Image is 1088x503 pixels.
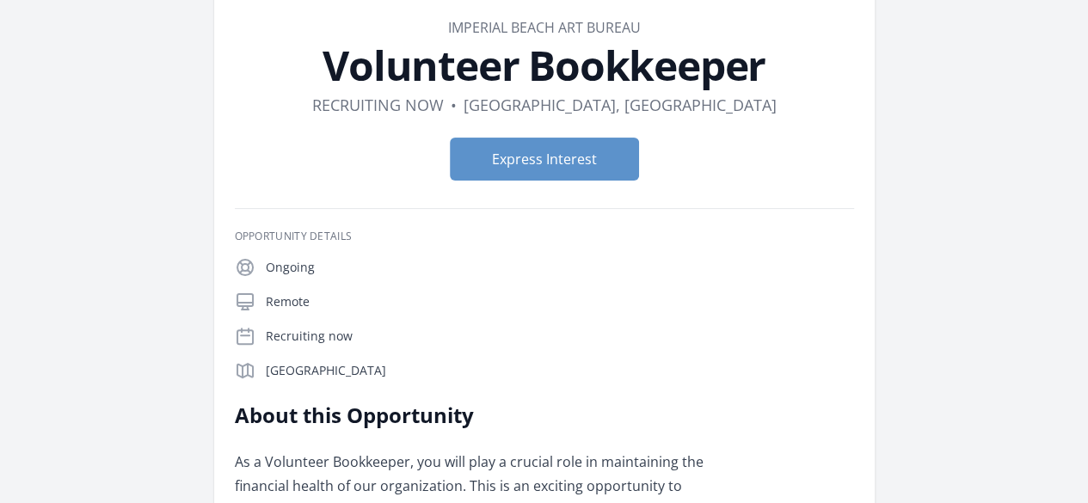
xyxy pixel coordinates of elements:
dd: [GEOGRAPHIC_DATA], [GEOGRAPHIC_DATA] [464,93,777,117]
button: Express Interest [450,138,639,181]
h3: Opportunity Details [235,230,854,243]
h2: About this Opportunity [235,402,738,429]
a: Imperial Beach Art Bureau [448,18,641,37]
p: Ongoing [266,259,854,276]
p: Remote [266,293,854,310]
p: [GEOGRAPHIC_DATA] [266,362,854,379]
p: Recruiting now [266,328,854,345]
div: • [451,93,457,117]
dd: Recruiting now [312,93,444,117]
h1: Volunteer Bookkeeper [235,45,854,86]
